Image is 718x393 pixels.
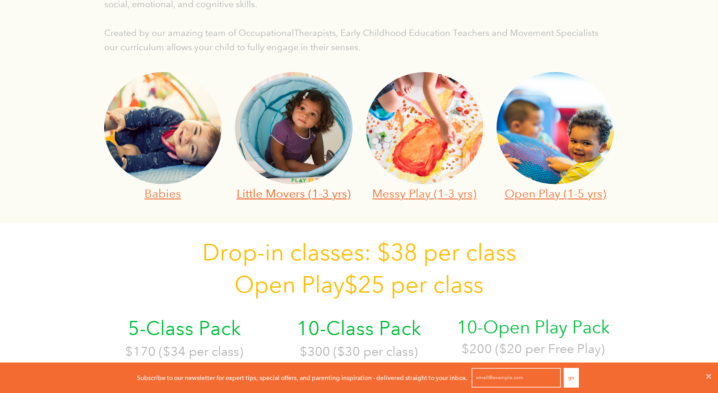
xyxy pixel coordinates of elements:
[564,368,579,388] button: Go
[234,271,344,298] span: Open Play
[104,342,265,360] h1: $170 ($34 per class)
[144,186,181,200] a: Babies
[137,373,467,383] p: Subscribe to our newsletter for expert tips, special offers, and parenting inspiration - delivere...
[505,186,606,200] a: Open Play (1-5 yrs)
[237,186,351,200] a: Little Movers (1-3 yrs)
[344,271,484,298] span: $25 per class
[257,238,516,266] span: -in classes: $38 per class
[372,186,476,200] a: Messy Play (1-3 yrs)
[128,316,241,340] span: 5-Class Pack
[104,26,614,54] p: Created by our amazing team of OccupationalTherapists, Early Childhood Education Teachers and Mov...
[297,316,421,340] span: 10-Class Pack
[278,342,439,360] h1: $300 ($30 per class)
[202,238,257,266] span: Drop
[453,340,614,358] h1: $200 ($20 per Free Play)
[472,368,561,388] input: email@example.com
[457,316,610,338] span: 10-Open Play Pack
